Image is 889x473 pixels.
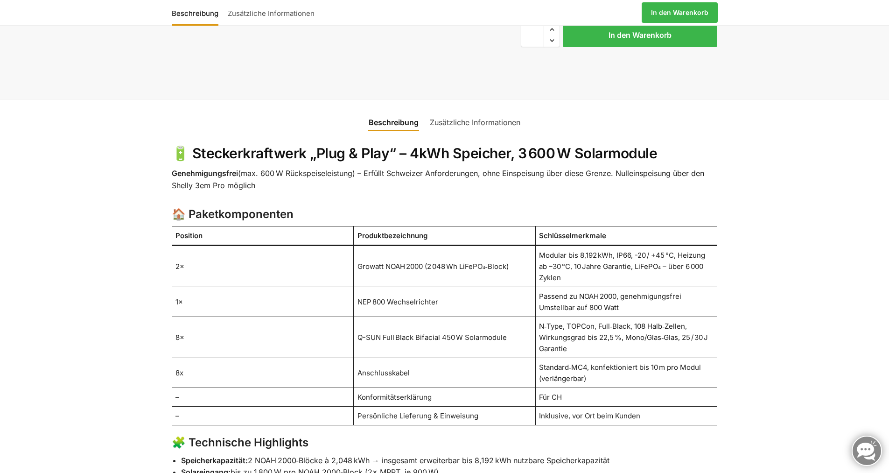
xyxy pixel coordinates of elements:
[535,358,717,388] td: Standard‑MC4, konfektioniert bis 10 m pro Modul (verlängerbar)
[172,226,354,246] th: Position
[544,35,560,47] span: Reduce quantity
[172,317,354,358] td: 8×
[354,246,536,287] td: Growatt NOAH 2000 (2 048 Wh LiFePO₄‑Block)
[172,287,354,317] td: 1×
[354,226,536,246] th: Produktbezeichnung
[424,111,526,134] a: Zusätzliche Informationen
[172,145,718,162] h2: 🔋 Steckerkraftwerk „Plug & Play“ – 4kWh Speicher, 3 600 W Solarmodule
[519,53,719,79] iframe: Sicherer Rahmen für schnelle Bezahlvorgänge
[354,317,536,358] td: Q-SUN Full Black Bifacial 450 W Solarmodule
[172,407,354,425] td: –
[354,388,536,407] td: Konformitätserklärung
[181,455,718,467] li: 2 NOAH 2000‑Blöcke à 2,048 kWh → insgesamt erweiterbar bis 8,192 kWh nutzbare Speicherkapazität
[544,23,560,35] span: Increase quantity
[563,23,717,47] button: In den Warenkorb
[535,407,717,425] td: Inklusive, vor Ort beim Kunden
[172,168,718,191] p: (max. 600 W Rückspeiseleistung) – Erfüllt Schweizer Anforderungen, ohne Einspeisung über diese Gr...
[172,206,718,223] h3: 🏠 Paketkomponenten
[172,1,223,24] a: Beschreibung
[172,358,354,388] td: 8x
[223,1,319,24] a: Zusätzliche Informationen
[172,388,354,407] td: –
[181,456,248,465] strong: Speicherkapazität:
[354,407,536,425] td: Persönliche Lieferung & Einweisung
[535,317,717,358] td: N‑Type, TOPCon, Full‑Black, 108 Halb‑Zellen, Wirkungsgrad bis 22,5 %, Mono/Glas‑Glas, 25 / 30 J G...
[535,226,717,246] th: Schlüsselmerkmale
[172,169,238,178] strong: Genehmigungsfrei
[535,388,717,407] td: Für CH
[535,246,717,287] td: Modular bis 8,192 kWh, IP66, -20 / +45 °C, Heizung ab –30 °C, 10 Jahre Garantie, LiFePO₄ – über 6...
[172,246,354,287] td: 2×
[363,111,424,134] a: Beschreibung
[354,287,536,317] td: NEP 800 Wechselrichter
[354,358,536,388] td: Anschlusskabel
[172,435,718,451] h3: 🧩 Technische Highlights
[642,2,718,23] a: In den Warenkorb
[521,23,544,47] input: Produktmenge
[535,287,717,317] td: Passend zu NOAH 2000, genehmigungsfrei Umstellbar auf 800 Watt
